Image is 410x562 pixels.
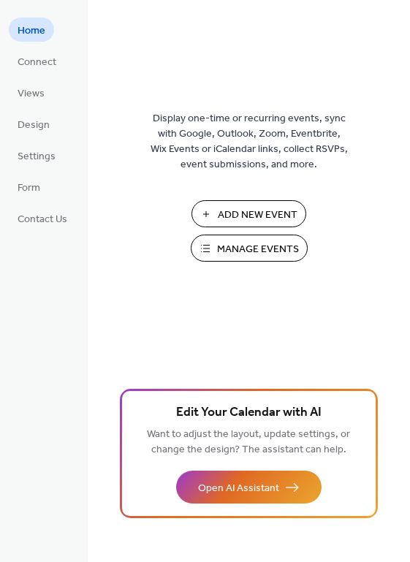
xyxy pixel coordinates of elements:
span: Settings [18,149,56,164]
span: Manage Events [217,242,299,257]
span: Views [18,86,45,102]
a: Design [9,112,58,136]
button: Open AI Assistant [176,471,322,504]
a: Views [9,80,53,105]
span: Contact Us [18,212,67,227]
span: Add New Event [218,208,297,223]
span: Want to adjust the layout, update settings, or change the design? The assistant can help. [147,425,350,460]
a: Settings [9,143,64,167]
span: Form [18,181,40,196]
a: Connect [9,49,65,73]
button: Add New Event [191,200,306,227]
span: Display one-time or recurring events, sync with Google, Outlook, Zoom, Eventbrite, Wix Events or ... [151,111,348,172]
span: Home [18,23,45,39]
span: Design [18,118,50,133]
span: Connect [18,55,56,70]
span: Open AI Assistant [198,481,279,496]
a: Form [9,175,49,199]
a: Home [9,18,54,42]
button: Manage Events [191,235,308,262]
a: Contact Us [9,206,76,230]
span: Edit Your Calendar with AI [176,403,322,423]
